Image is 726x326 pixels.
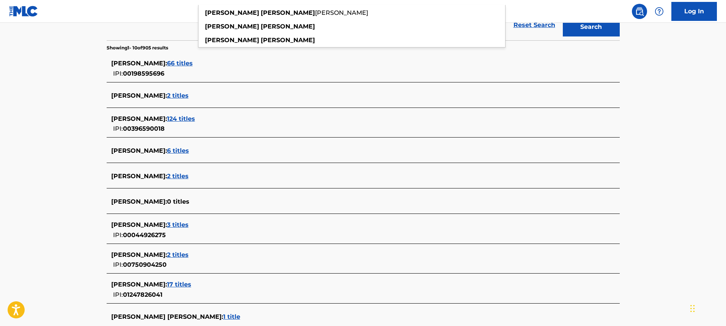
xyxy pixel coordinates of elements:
div: Help [652,4,667,19]
span: [PERSON_NAME] : [111,115,167,122]
span: 124 titles [167,115,195,122]
strong: [PERSON_NAME] [261,23,315,30]
span: IPI: [113,231,123,239]
span: 1 title [223,313,240,320]
span: 2 titles [167,251,189,258]
span: 00750904250 [123,261,167,268]
strong: [PERSON_NAME] [205,23,259,30]
a: Reset Search [510,17,559,33]
span: 01247826041 [123,291,162,298]
span: [PERSON_NAME] [315,9,368,16]
img: MLC Logo [9,6,38,17]
span: [PERSON_NAME] : [111,221,167,228]
span: [PERSON_NAME] : [111,251,167,258]
span: [PERSON_NAME] : [111,281,167,288]
span: IPI: [113,261,123,268]
span: IPI: [113,125,123,132]
img: search [635,7,644,16]
button: Search [563,17,620,36]
a: Log In [671,2,717,21]
span: 2 titles [167,92,189,99]
span: 3 titles [167,221,189,228]
span: 17 titles [167,281,191,288]
p: Showing 1 - 10 of 905 results [107,44,168,51]
span: [PERSON_NAME] : [111,92,167,99]
span: 00044926275 [123,231,166,239]
span: 00396590018 [123,125,165,132]
div: Widget chat [688,290,726,326]
a: Public Search [632,4,647,19]
span: 00198595696 [123,70,164,77]
span: [PERSON_NAME] : [111,198,167,205]
span: [PERSON_NAME] [PERSON_NAME] : [111,313,223,320]
span: IPI: [113,70,123,77]
span: IPI: [113,291,123,298]
div: Trascina [690,297,695,320]
span: 6 titles [167,147,189,154]
iframe: Chat Widget [688,290,726,326]
img: help [655,7,664,16]
span: 0 titles [167,198,189,205]
strong: [PERSON_NAME] [205,36,259,44]
span: 66 titles [167,60,193,67]
strong: [PERSON_NAME] [205,9,259,16]
strong: [PERSON_NAME] [261,9,315,16]
span: [PERSON_NAME] : [111,172,167,180]
span: [PERSON_NAME] : [111,60,167,67]
strong: [PERSON_NAME] [261,36,315,44]
span: 2 titles [167,172,189,180]
span: [PERSON_NAME] : [111,147,167,154]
